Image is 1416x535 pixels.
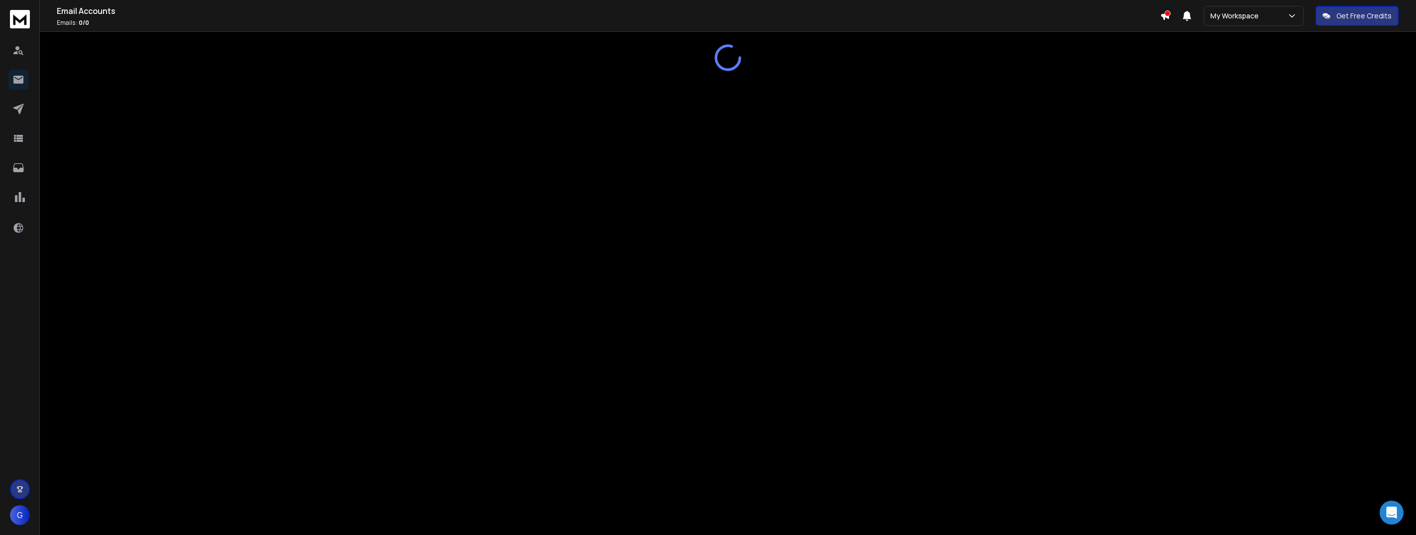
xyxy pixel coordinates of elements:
[79,18,89,27] span: 0 / 0
[1210,11,1263,21] p: My Workspace
[10,505,30,525] button: G
[1380,501,1404,525] div: Open Intercom Messenger
[1336,11,1392,21] p: Get Free Credits
[57,19,1160,27] p: Emails :
[1315,6,1399,26] button: Get Free Credits
[57,5,1160,17] h1: Email Accounts
[10,10,30,28] img: logo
